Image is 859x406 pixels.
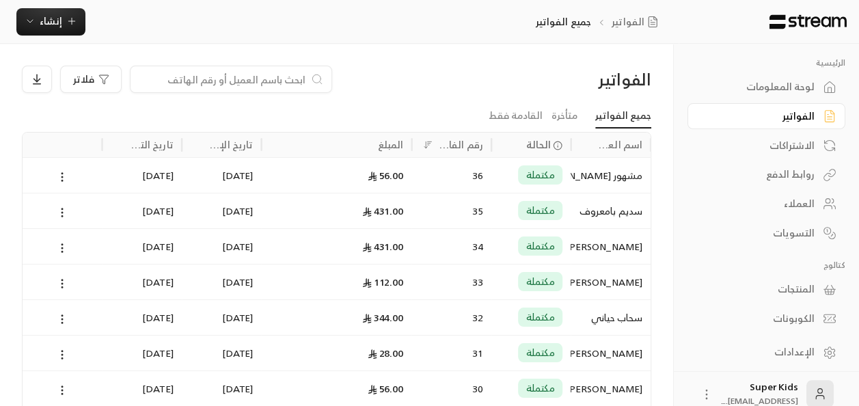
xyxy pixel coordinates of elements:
a: الاشتراكات [687,132,845,159]
p: جميع الفواتير [535,15,591,29]
div: [DATE] [190,371,254,406]
div: [DATE] [190,336,254,370]
div: الفواتير [504,68,651,90]
div: 344.00 [269,300,403,335]
div: [DATE] [190,265,254,299]
div: [DATE] [110,371,174,406]
div: 36 [420,158,483,193]
button: فلاتر [60,66,122,93]
img: Logo [768,14,848,29]
div: الاشتراكات [705,139,815,152]
div: [DATE] [110,336,174,370]
p: الرئيسية [687,57,845,68]
div: 33 [420,265,483,299]
div: اسم العميل [597,136,642,153]
span: مكتملة [526,239,555,253]
div: 35 [420,193,483,228]
a: لوحة المعلومات [687,74,845,100]
a: المنتجات [687,276,845,303]
div: لوحة المعلومات [705,80,815,94]
div: 34 [420,229,483,264]
a: الإعدادات [687,339,845,366]
div: 31 [420,336,483,370]
button: إنشاء [16,8,85,36]
span: مكتملة [526,204,555,217]
a: الكوبونات [687,306,845,332]
div: مشهور [PERSON_NAME] [579,158,642,193]
div: [PERSON_NAME] [579,336,642,370]
div: [DATE] [110,193,174,228]
nav: breadcrumb [535,15,663,29]
div: [DATE] [110,229,174,264]
div: [DATE] [110,300,174,335]
a: الفواتير [612,15,664,29]
div: 30 [420,371,483,406]
span: مكتملة [526,275,555,288]
div: 431.00 [269,229,403,264]
div: [DATE] [190,193,254,228]
div: 28.00 [269,336,403,370]
div: 32 [420,300,483,335]
div: رقم الفاتورة [437,136,483,153]
div: سحاب حياني [579,300,642,335]
span: إنشاء [40,12,62,29]
div: 112.00 [269,265,403,299]
div: [DATE] [190,300,254,335]
div: سديم بامعروف [579,193,642,228]
div: روابط الدفع [705,167,815,181]
div: [DATE] [190,158,254,193]
div: الإعدادات [705,345,815,359]
div: العملاء [705,197,815,211]
a: روابط الدفع [687,161,845,188]
span: فلاتر [73,75,94,84]
span: مكتملة [526,310,555,324]
div: [DATE] [110,265,174,299]
div: المبلغ [378,136,404,153]
div: تاريخ التحديث [128,136,174,153]
p: كتالوج [687,260,845,271]
div: تاريخ الإنشاء [208,136,254,153]
a: متأخرة [551,104,577,128]
span: مكتملة [526,381,555,395]
button: Sort [420,137,436,153]
div: 56.00 [269,371,403,406]
a: التسويات [687,219,845,246]
a: القادمة فقط [489,104,543,128]
div: [DATE] [110,158,174,193]
a: العملاء [687,191,845,217]
a: الفواتير [687,103,845,130]
span: مكتملة [526,346,555,360]
div: [PERSON_NAME] [579,265,642,299]
div: الفواتير [705,109,815,123]
a: جميع الفواتير [595,104,651,128]
div: 431.00 [269,193,403,228]
div: التسويات [705,226,815,240]
div: [PERSON_NAME] [579,371,642,406]
div: المنتجات [705,282,815,296]
input: ابحث باسم العميل أو رقم الهاتف [139,72,305,87]
div: الكوبونات [705,312,815,325]
div: 56.00 [269,158,403,193]
div: [PERSON_NAME] [579,229,642,264]
span: الحالة [526,137,551,152]
div: [DATE] [190,229,254,264]
span: مكتملة [526,168,555,182]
